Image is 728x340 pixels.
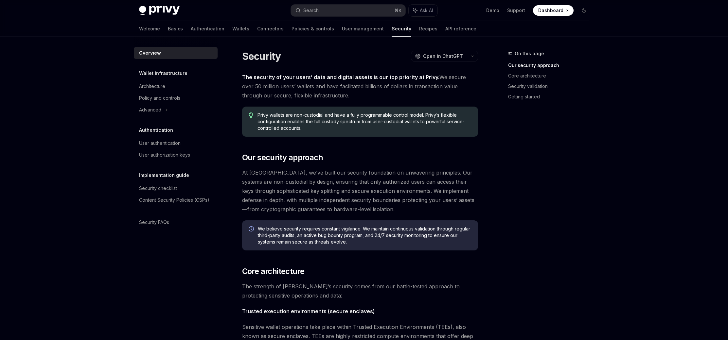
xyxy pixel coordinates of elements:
[139,171,189,179] h5: Implementation guide
[242,152,323,163] span: Our security approach
[139,49,161,57] div: Overview
[392,21,411,37] a: Security
[291,5,405,16] button: Search...⌘K
[242,308,375,314] strong: Trusted execution environments (secure enclaves)
[423,53,463,59] span: Open in ChatGPT
[303,7,322,14] div: Search...
[508,92,595,102] a: Getting started
[538,7,563,14] span: Dashboard
[139,218,169,226] div: Security FAQs
[242,282,478,300] span: The strength of [PERSON_NAME]’s security comes from our battle-tested approach to protecting sens...
[242,50,281,62] h1: Security
[420,7,433,14] span: Ask AI
[249,112,253,118] svg: Tip
[342,21,384,37] a: User management
[139,139,181,147] div: User authentication
[508,81,595,92] a: Security validation
[139,151,190,159] div: User authorization keys
[134,137,218,149] a: User authentication
[242,74,439,80] strong: The security of your users’ data and digital assets is our top priority at Privy.
[258,226,471,245] span: We believe security requires constant vigilance. We maintain continuous validation through regula...
[257,112,471,131] span: Privy wallets are non-custodial and have a fully programmable control model. Privy’s flexible con...
[134,80,218,92] a: Architecture
[134,47,218,59] a: Overview
[139,184,177,192] div: Security checklist
[486,7,499,14] a: Demo
[134,216,218,228] a: Security FAQs
[411,51,467,62] button: Open in ChatGPT
[134,149,218,161] a: User authorization keys
[507,7,525,14] a: Support
[139,21,160,37] a: Welcome
[139,6,180,15] img: dark logo
[168,21,183,37] a: Basics
[445,21,476,37] a: API reference
[579,5,589,16] button: Toggle dark mode
[249,226,255,233] svg: Info
[257,21,284,37] a: Connectors
[242,73,478,100] span: We secure over 50 million users’ wallets and have facilitated billions of dollars in transaction ...
[533,5,574,16] a: Dashboard
[191,21,224,37] a: Authentication
[232,21,249,37] a: Wallets
[134,194,218,206] a: Content Security Policies (CSPs)
[139,82,165,90] div: Architecture
[409,5,437,16] button: Ask AI
[292,21,334,37] a: Policies & controls
[515,50,544,58] span: On this page
[508,60,595,71] a: Our security approach
[508,71,595,81] a: Core architecture
[134,92,218,104] a: Policy and controls
[242,266,305,277] span: Core architecture
[139,126,173,134] h5: Authentication
[139,196,209,204] div: Content Security Policies (CSPs)
[419,21,437,37] a: Recipes
[242,168,478,214] span: At [GEOGRAPHIC_DATA], we’ve built our security foundation on unwavering principles. Our systems a...
[139,106,161,114] div: Advanced
[134,182,218,194] a: Security checklist
[139,94,180,102] div: Policy and controls
[139,69,187,77] h5: Wallet infrastructure
[395,8,401,13] span: ⌘ K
